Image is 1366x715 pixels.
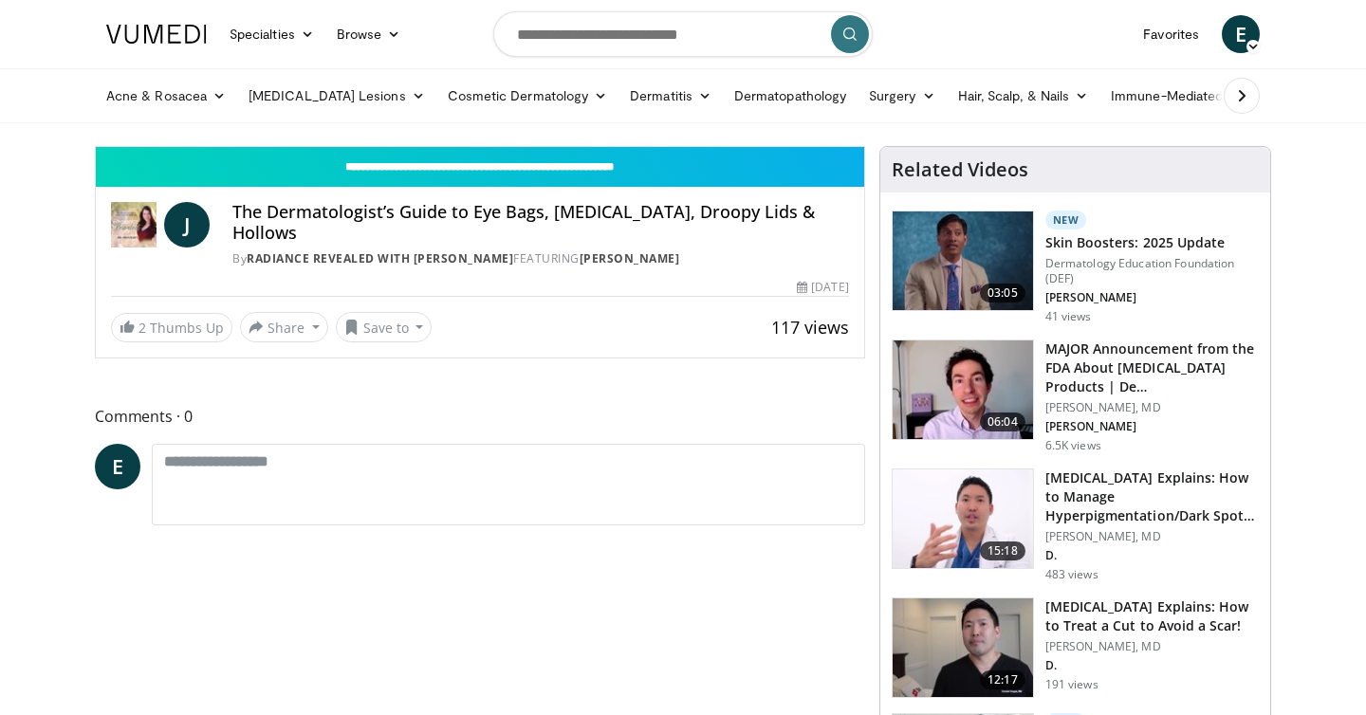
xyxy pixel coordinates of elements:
h4: The Dermatologist’s Guide to Eye Bags, [MEDICAL_DATA], Droopy Lids & Hollows [232,202,849,243]
a: E [1222,15,1260,53]
a: [PERSON_NAME] [580,250,680,266]
h4: Related Videos [892,158,1028,181]
img: b8d0b268-5ea7-42fe-a1b9-7495ab263df8.150x105_q85_crop-smart_upscale.jpg [893,340,1033,439]
input: Search topics, interventions [493,11,873,57]
span: 03:05 [980,284,1025,302]
a: Specialties [218,15,325,53]
a: Browse [325,15,413,53]
h3: [MEDICAL_DATA] Explains: How to Treat a Cut to Avoid a Scar! [1045,597,1259,635]
a: 12:17 [MEDICAL_DATA] Explains: How to Treat a Cut to Avoid a Scar! [PERSON_NAME], MD D. 191 views [892,597,1259,698]
p: D. [1045,548,1259,563]
span: 117 views [771,316,849,339]
a: E [95,444,140,489]
p: [PERSON_NAME], MD [1045,400,1259,415]
img: VuMedi Logo [106,25,207,44]
p: New [1045,211,1087,229]
img: 5d8405b0-0c3f-45ed-8b2f-ed15b0244802.150x105_q85_crop-smart_upscale.jpg [893,211,1033,310]
p: [PERSON_NAME], MD [1045,639,1259,654]
p: 41 views [1045,309,1092,324]
a: 2 Thumbs Up [111,313,232,342]
p: [PERSON_NAME] [1045,419,1259,434]
a: J [164,202,210,247]
img: e1503c37-a13a-4aad-9ea8-1e9b5ff728e6.150x105_q85_crop-smart_upscale.jpg [893,469,1033,568]
h3: Skin Boosters: 2025 Update [1045,233,1259,252]
a: 15:18 [MEDICAL_DATA] Explains: How to Manage Hyperpigmentation/Dark Spots o… [PERSON_NAME], MD D.... [892,468,1259,582]
span: 12:17 [980,670,1025,689]
a: Immune-Mediated [1099,77,1253,115]
h3: [MEDICAL_DATA] Explains: How to Manage Hyperpigmentation/Dark Spots o… [1045,468,1259,525]
a: Acne & Rosacea [95,77,237,115]
span: 06:04 [980,412,1025,431]
a: Hair, Scalp, & Nails [947,77,1099,115]
button: Share [240,312,328,342]
p: [PERSON_NAME] [1045,290,1259,305]
p: Dermatology Education Foundation (DEF) [1045,256,1259,286]
a: [MEDICAL_DATA] Lesions [237,77,436,115]
div: By FEATURING [232,250,849,267]
a: Cosmetic Dermatology [436,77,618,115]
a: 06:04 MAJOR Announcement from the FDA About [MEDICAL_DATA] Products | De… [PERSON_NAME], MD [PERS... [892,339,1259,453]
p: D. [1045,658,1259,673]
span: 15:18 [980,541,1025,560]
a: Surgery [858,77,947,115]
h3: MAJOR Announcement from the FDA About [MEDICAL_DATA] Products | De… [1045,339,1259,396]
p: 6.5K views [1045,438,1101,453]
p: 191 views [1045,677,1098,692]
p: [PERSON_NAME], MD [1045,529,1259,544]
p: 483 views [1045,567,1098,582]
a: Dermatitis [618,77,723,115]
a: Favorites [1132,15,1210,53]
img: Radiance Revealed with Dr. Jen Haley [111,202,157,247]
div: [DATE] [797,279,848,296]
a: Dermatopathology [723,77,858,115]
a: Radiance Revealed with [PERSON_NAME] [247,250,513,266]
span: Comments 0 [95,404,865,429]
a: 03:05 New Skin Boosters: 2025 Update Dermatology Education Foundation (DEF) [PERSON_NAME] 41 views [892,211,1259,324]
button: Save to [336,312,433,342]
img: 24945916-2cf7-46e8-ba42-f4b460d6138e.150x105_q85_crop-smart_upscale.jpg [893,598,1033,697]
span: 2 [138,319,146,337]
